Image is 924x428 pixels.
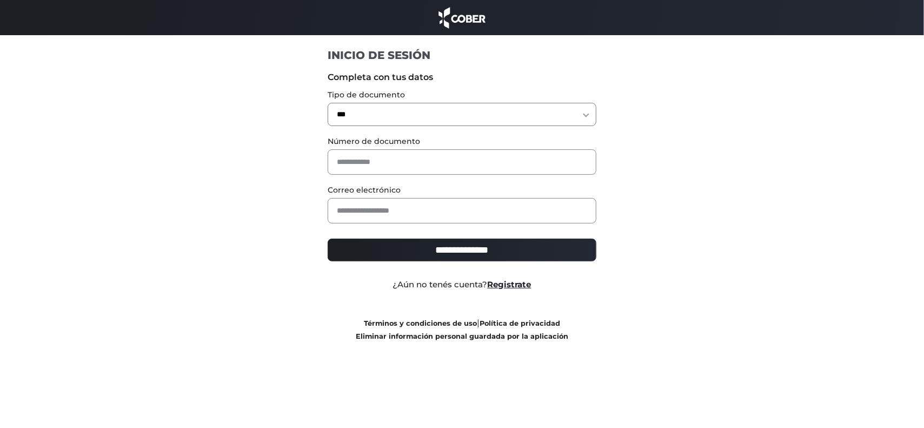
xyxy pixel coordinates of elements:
label: Completa con tus datos [328,71,596,84]
label: Número de documento [328,136,596,147]
img: cober_marca.png [436,5,489,30]
a: Registrate [488,279,531,289]
div: ¿Aún no tenés cuenta? [320,279,604,291]
a: Términos y condiciones de uso [364,319,477,327]
a: Eliminar información personal guardada por la aplicación [356,332,568,340]
div: | [320,317,604,343]
label: Correo electrónico [328,185,596,196]
label: Tipo de documento [328,89,596,101]
h1: INICIO DE SESIÓN [328,48,596,62]
a: Política de privacidad [480,319,560,327]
